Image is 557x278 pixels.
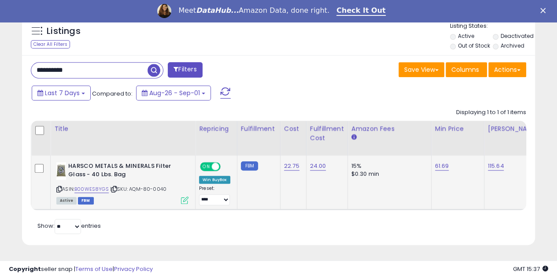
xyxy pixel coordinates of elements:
[199,124,233,133] div: Repricing
[9,265,153,274] div: seller snap | |
[241,161,258,171] small: FBM
[446,62,487,77] button: Columns
[157,4,171,18] img: Profile image for Georgie
[488,124,540,133] div: [PERSON_NAME]
[149,89,200,97] span: Aug-26 - Sep-01
[219,163,233,171] span: OFF
[56,162,188,203] div: ASIN:
[196,6,239,15] i: DataHub...
[435,162,449,171] a: 61.69
[450,22,535,30] p: Listing States:
[336,6,386,16] a: Check It Out
[284,162,299,171] a: 22.75
[310,162,326,171] a: 24.00
[398,62,444,77] button: Save View
[54,124,192,133] div: Title
[451,65,479,74] span: Columns
[168,62,202,78] button: Filters
[136,85,211,100] button: Aug-26 - Sep-01
[457,42,490,49] label: Out of Stock
[110,185,166,193] span: | SKU: AQM-80-0040
[114,265,153,273] a: Privacy Policy
[310,124,344,143] div: Fulfillment Cost
[47,25,81,37] h5: Listings
[201,163,212,171] span: ON
[351,133,357,141] small: Amazon Fees.
[457,32,474,40] label: Active
[351,162,424,170] div: 15%
[45,89,80,97] span: Last 7 Days
[78,197,94,204] span: FBM
[241,124,277,133] div: Fulfillment
[32,85,91,100] button: Last 7 Days
[456,108,526,117] div: Displaying 1 to 1 of 1 items
[501,32,534,40] label: Deactivated
[31,40,70,48] div: Clear All Filters
[351,170,424,178] div: $0.30 min
[199,176,230,184] div: Win BuyBox
[92,89,133,98] span: Compared to:
[178,6,329,15] div: Meet Amazon Data, done right.
[75,265,113,273] a: Terms of Use
[284,124,302,133] div: Cost
[37,222,101,230] span: Show: entries
[56,162,66,180] img: 41SpJd2PH0L._SL40_.jpg
[488,162,504,171] a: 115.64
[488,62,526,77] button: Actions
[68,162,175,181] b: HARSCO METALS & MINERALS Filter Glass - 40 Lbs. Bag
[56,197,77,204] span: All listings currently available for purchase on Amazon
[501,42,524,49] label: Archived
[9,265,41,273] strong: Copyright
[435,124,480,133] div: Min Price
[351,124,428,133] div: Amazon Fees
[540,8,549,13] div: Close
[199,185,230,205] div: Preset:
[74,185,109,193] a: B00WES8YGS
[513,265,548,273] span: 2025-09-9 15:37 GMT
